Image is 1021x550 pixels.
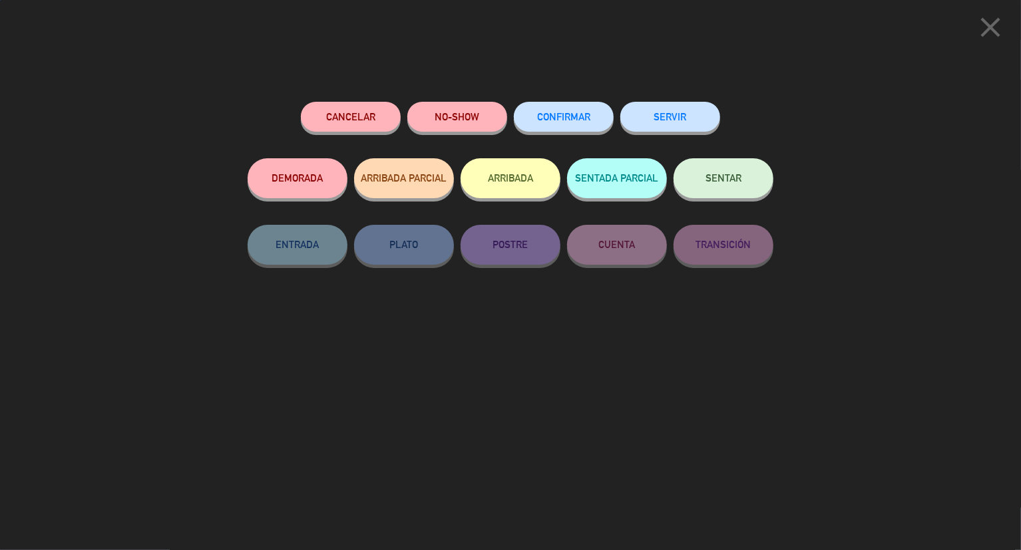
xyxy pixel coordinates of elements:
[674,158,773,198] button: SENTAR
[674,225,773,265] button: TRANSICIÓN
[970,10,1011,49] button: close
[461,158,560,198] button: ARRIBADA
[567,225,667,265] button: CUENTA
[354,158,454,198] button: ARRIBADA PARCIAL
[620,102,720,132] button: SERVIR
[537,111,590,122] span: CONFIRMAR
[974,11,1007,44] i: close
[461,225,560,265] button: POSTRE
[301,102,401,132] button: Cancelar
[407,102,507,132] button: NO-SHOW
[248,158,347,198] button: DEMORADA
[248,225,347,265] button: ENTRADA
[354,225,454,265] button: PLATO
[567,158,667,198] button: SENTADA PARCIAL
[706,172,741,184] span: SENTAR
[361,172,447,184] span: ARRIBADA PARCIAL
[514,102,614,132] button: CONFIRMAR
